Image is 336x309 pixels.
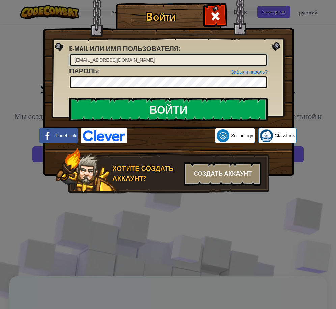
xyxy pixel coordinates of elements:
[69,66,100,76] label: :
[69,98,268,121] input: Войти
[81,128,127,143] img: clever-logo-blue.png
[69,44,180,54] label: :
[217,129,229,142] img: schoology.png
[231,69,268,75] a: Забыли пароль?
[112,164,180,183] div: Хотите создать аккаунт?
[260,129,273,142] img: classlink-logo-small.png
[41,129,54,142] img: facebook_small.png
[127,128,215,143] iframe: Кнопка "Войти с аккаунтом Google"
[231,132,253,139] span: Schoology
[118,10,204,22] h1: Войти
[184,162,261,186] div: Создать аккаунт
[69,66,98,75] span: Пароль
[56,132,76,139] span: Facebook
[275,132,295,139] span: ClassLink
[69,44,179,53] span: E-mail или имя пользователя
